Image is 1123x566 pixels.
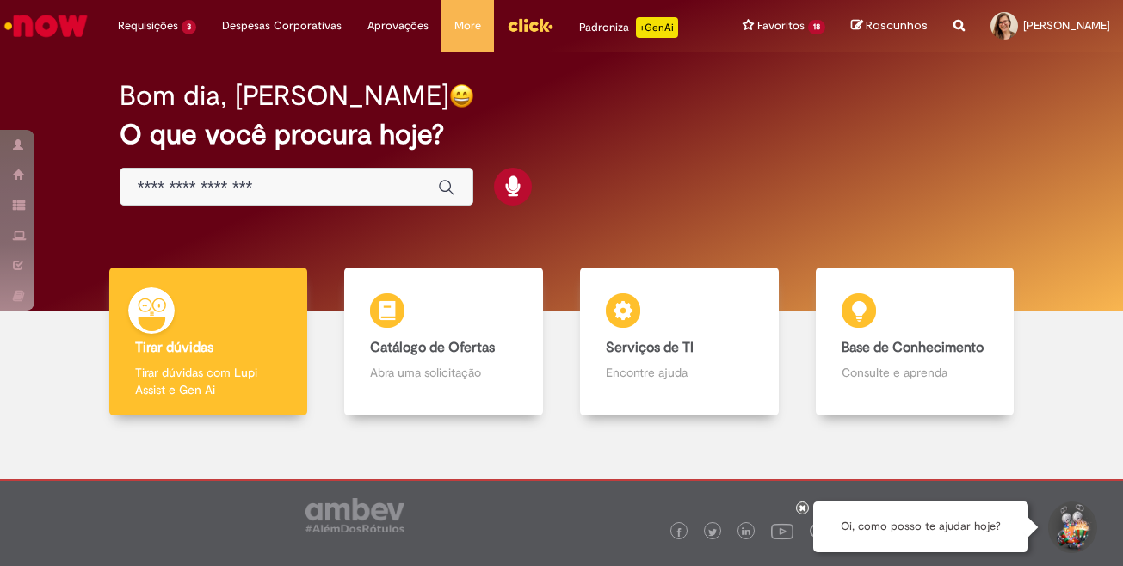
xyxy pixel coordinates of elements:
p: Encontre ajuda [606,364,752,381]
img: logo_footer_workplace.png [810,523,825,538]
a: Catálogo de Ofertas Abra uma solicitação [326,268,562,416]
a: Serviços de TI Encontre ajuda [562,268,798,416]
p: +GenAi [636,17,678,38]
p: Tirar dúvidas com Lupi Assist e Gen Ai [135,364,281,398]
span: [PERSON_NAME] [1023,18,1110,33]
div: Padroniza [579,17,678,38]
b: Base de Conhecimento [842,339,984,356]
span: Rascunhos [866,17,928,34]
a: Base de Conhecimento Consulte e aprenda [797,268,1033,416]
span: Despesas Corporativas [222,17,342,34]
p: Consulte e aprenda [842,364,988,381]
span: Aprovações [367,17,429,34]
img: logo_footer_twitter.png [708,528,717,537]
img: logo_footer_youtube.png [771,520,793,542]
div: Oi, como posso te ajudar hoje? [813,501,1028,552]
span: Requisições [118,17,178,34]
span: More [454,17,481,34]
h2: O que você procura hoje? [120,120,1003,150]
b: Catálogo de Ofertas [370,339,495,356]
b: Tirar dúvidas [135,339,213,356]
a: Tirar dúvidas Tirar dúvidas com Lupi Assist e Gen Ai [90,268,326,416]
h2: Bom dia, [PERSON_NAME] [120,81,449,111]
img: ServiceNow [2,9,90,43]
span: 3 [182,20,196,34]
img: click_logo_yellow_360x200.png [507,12,553,38]
span: Favoritos [757,17,805,34]
button: Iniciar Conversa de Suporte [1046,501,1097,553]
img: logo_footer_linkedin.png [742,527,750,538]
img: happy-face.png [449,83,474,108]
img: logo_footer_ambev_rotulo_gray.png [305,498,404,532]
img: logo_footer_facebook.png [675,528,683,537]
span: 18 [808,20,825,34]
a: Rascunhos [851,18,928,34]
p: Abra uma solicitação [370,364,516,381]
b: Serviços de TI [606,339,694,356]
